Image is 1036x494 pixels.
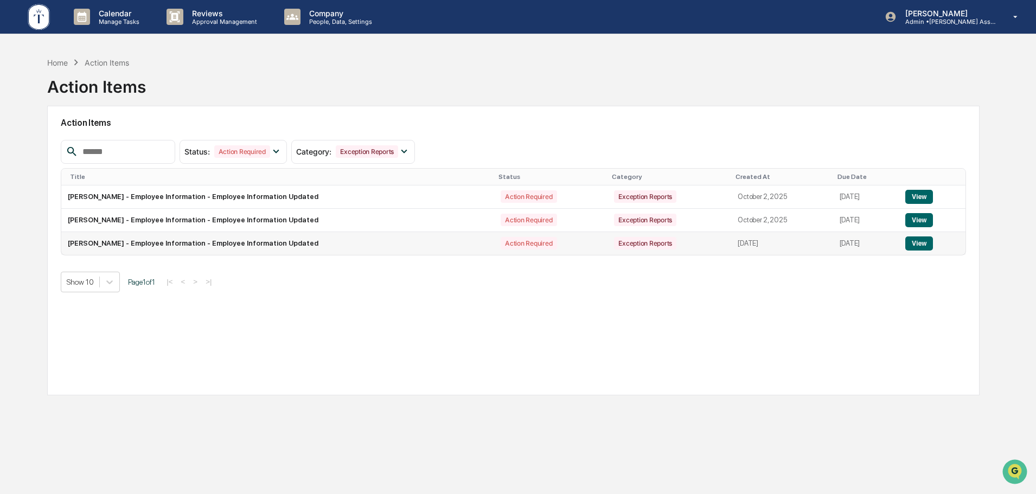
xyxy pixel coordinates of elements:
[614,237,676,249] div: Exception Reports
[833,185,899,209] td: [DATE]
[202,277,215,286] button: >|
[90,9,145,18] p: Calendar
[498,173,603,181] div: Status
[90,18,145,25] p: Manage Tasks
[501,237,557,249] div: Action Required
[85,58,129,67] div: Action Items
[184,147,210,156] span: Status :
[905,239,933,247] a: View
[905,193,933,201] a: View
[731,209,833,232] td: October 2, 2025
[61,118,966,128] h2: Action Items
[89,222,135,233] span: Attestations
[108,269,131,277] span: Pylon
[300,18,378,25] p: People, Data, Settings
[90,177,94,185] span: •
[26,2,52,32] img: logo
[11,243,20,252] div: 🔎
[79,223,87,232] div: 🗄️
[736,173,828,181] div: Created At
[49,94,149,102] div: We're available if you need us!
[34,177,88,185] span: [PERSON_NAME]
[11,120,73,129] div: Past conversations
[905,216,933,224] a: View
[214,145,270,158] div: Action Required
[190,277,201,286] button: >
[731,232,833,255] td: [DATE]
[74,217,139,237] a: 🗄️Attestations
[897,9,997,18] p: [PERSON_NAME]
[47,58,68,67] div: Home
[7,238,73,258] a: 🔎Data Lookup
[336,145,398,158] div: Exception Reports
[897,18,997,25] p: Admin • [PERSON_NAME] Asset Management LLC
[11,166,28,184] img: Tammy Steffen
[837,173,894,181] div: Due Date
[23,83,42,102] img: 8933085812038_c878075ebb4cc5468115_72.jpg
[501,214,557,226] div: Action Required
[1001,458,1031,487] iframe: Open customer support
[47,68,146,97] div: Action Items
[168,118,197,131] button: See all
[11,137,28,155] img: Tammy Steffen
[300,9,378,18] p: Company
[49,83,178,94] div: Start new chat
[833,209,899,232] td: [DATE]
[90,147,94,156] span: •
[731,185,833,209] td: October 2, 2025
[905,190,933,204] button: View
[614,214,676,226] div: Exception Reports
[501,190,557,203] div: Action Required
[61,232,494,255] td: [PERSON_NAME] - Employee Information - Employee Information Updated
[70,173,490,181] div: Title
[612,173,727,181] div: Category
[183,9,263,18] p: Reviews
[905,213,933,227] button: View
[96,147,118,156] span: [DATE]
[76,268,131,277] a: Powered byPylon
[833,232,899,255] td: [DATE]
[296,147,331,156] span: Category :
[11,23,197,40] p: How can we help?
[61,185,494,209] td: [PERSON_NAME] - Employee Information - Employee Information Updated
[178,277,189,286] button: <
[163,277,176,286] button: |<
[128,278,155,286] span: Page 1 of 1
[11,83,30,102] img: 1746055101610-c473b297-6a78-478c-a979-82029cc54cd1
[11,223,20,232] div: 🖐️
[905,236,933,251] button: View
[7,217,74,237] a: 🖐️Preclearance
[184,86,197,99] button: Start new chat
[61,209,494,232] td: [PERSON_NAME] - Employee Information - Employee Information Updated
[96,177,118,185] span: [DATE]
[614,190,676,203] div: Exception Reports
[34,147,88,156] span: [PERSON_NAME]
[22,242,68,253] span: Data Lookup
[183,18,263,25] p: Approval Management
[22,222,70,233] span: Preclearance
